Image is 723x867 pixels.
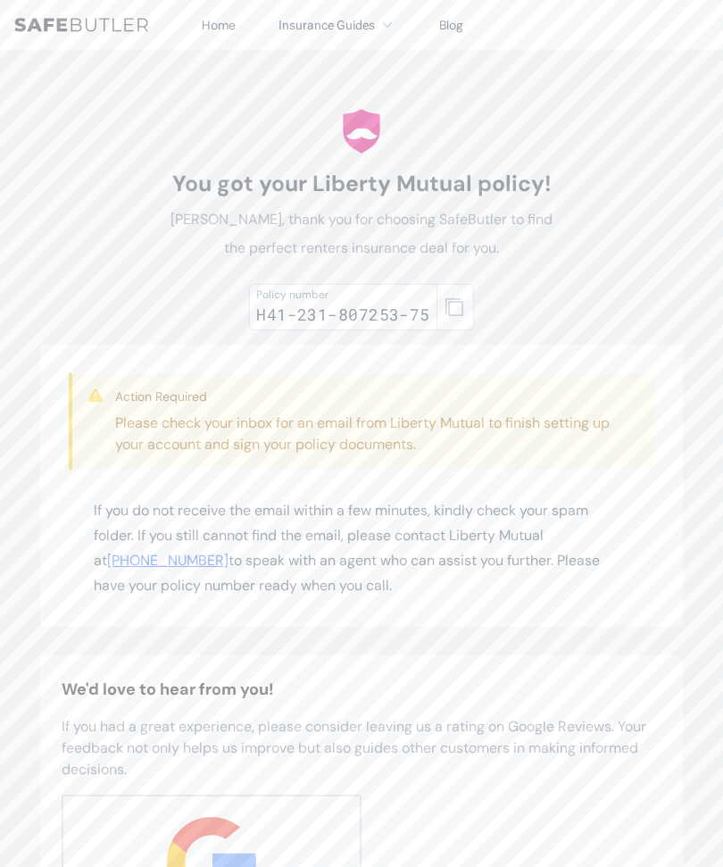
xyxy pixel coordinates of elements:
p: Please check your inbox for an email from Liberty Mutual to finish setting up your account and si... [115,413,640,455]
p: If you had a great experience, please consider leaving us a rating on Google Reviews. Your feedba... [62,716,661,780]
a: Blog [439,17,463,33]
a: Home [202,17,236,33]
a: [PHONE_NUMBER] [107,551,229,570]
button: Insurance Guides [278,14,396,36]
h3: Action Required [115,388,640,405]
div: H41-231-807253-75 [256,302,430,327]
div: Policy number [256,288,430,302]
p: [PERSON_NAME], thank you for choosing SafeButler to find the perfect renters insurance deal for you. [162,205,561,263]
p: If you do not receive the email within a few minutes, kindly check your spam folder. If you still... [94,498,629,598]
h2: We'd love to hear from you! [62,677,661,702]
img: SafeButler Text Logo [14,18,148,32]
h1: You got your Liberty Mutual policy! [162,170,561,198]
